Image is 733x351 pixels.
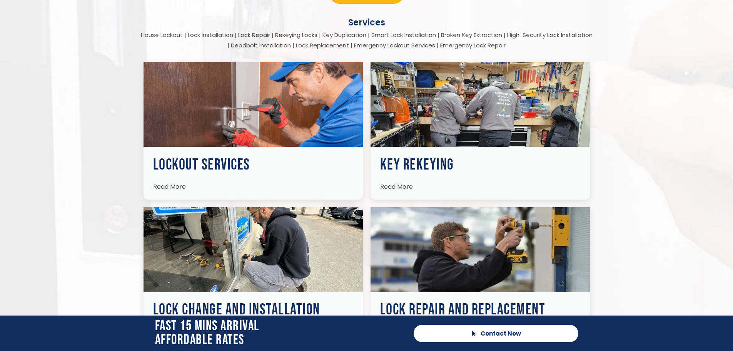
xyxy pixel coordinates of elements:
p: House Lockout | Lock Installation | Lock Repair | Rekeying Locks | Key Duplication | Smart Lock I... [140,30,594,50]
a: Contact Now [414,325,578,342]
span: Read More [153,182,186,191]
h3: Lock Change and Installation [153,302,353,317]
h3: Key Rekeying [380,157,580,173]
span: Read More [380,182,413,191]
h3: Lock Repair and Replacement [380,302,580,317]
img: Proximity Locksmiths 14 [144,62,363,147]
img: Proximity Locksmiths 16 [144,207,363,292]
span: Contact Now [481,331,521,336]
h3: Lockout Services [153,157,353,173]
img: Proximity Locksmiths 17 [371,207,590,292]
h2: Fast 15 Mins Arrival affordable rates [155,319,406,347]
div: Services [140,17,594,28]
img: Proximity Locksmiths 15 [371,62,590,147]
